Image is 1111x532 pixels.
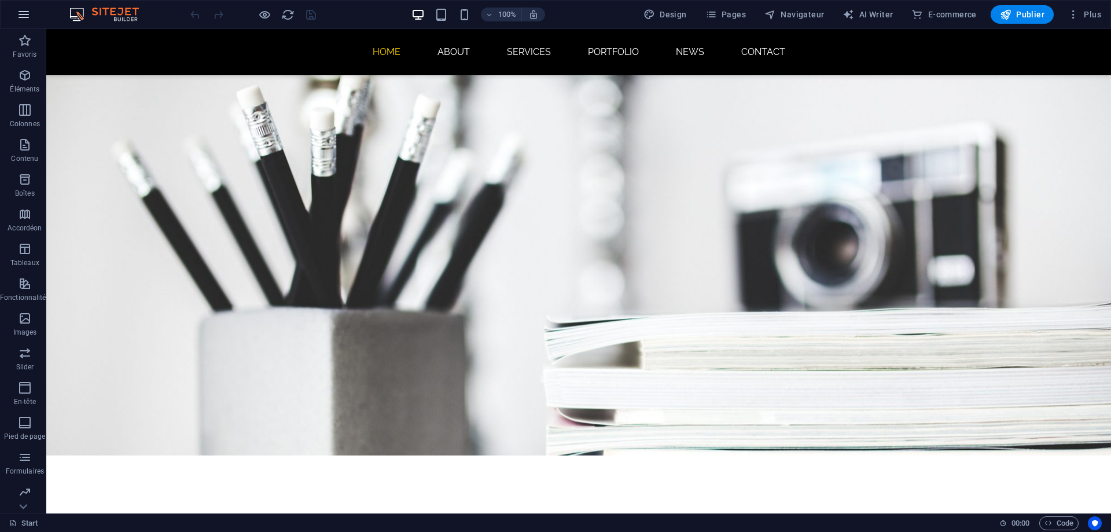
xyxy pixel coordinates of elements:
p: Pied de page [4,432,45,441]
button: Design [639,5,691,24]
span: Code [1044,516,1073,530]
span: 00 00 [1011,516,1029,530]
span: Publier [1000,9,1044,20]
button: Publier [991,5,1054,24]
button: AI Writer [838,5,897,24]
p: Accordéon [8,223,42,233]
p: En-tête [14,397,36,406]
p: Contenu [11,154,38,163]
span: Design [643,9,687,20]
p: Éléments [10,85,39,94]
h6: 100% [498,8,517,21]
span: Navigateur [764,9,824,20]
button: Cliquez ici pour quitter le mode Aperçu et poursuivre l'édition. [257,8,271,21]
button: Navigateur [760,5,829,24]
button: 100% [481,8,522,21]
p: Formulaires [6,467,44,476]
p: Colonnes [10,119,40,129]
p: Boîtes [15,189,35,198]
button: Pages [701,5,751,24]
span: : [1020,519,1021,527]
span: AI Writer [843,9,893,20]
p: Images [13,328,37,337]
p: Slider [16,362,34,372]
button: Plus [1063,5,1106,24]
h6: Durée de la session [999,516,1030,530]
button: Code [1039,516,1079,530]
i: Actualiser la page [281,8,295,21]
img: Editor Logo [67,8,153,21]
p: Favoris [13,50,36,59]
button: E-commerce [907,5,981,24]
span: Plus [1068,9,1101,20]
span: Pages [705,9,746,20]
a: Cliquez pour annuler la sélection. Double-cliquez pour ouvrir Pages. [9,516,38,530]
button: reload [281,8,295,21]
i: Lors du redimensionnement, ajuster automatiquement le niveau de zoom en fonction de l'appareil sé... [528,9,539,20]
span: E-commerce [911,9,976,20]
p: Tableaux [10,258,39,267]
button: Usercentrics [1088,516,1102,530]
